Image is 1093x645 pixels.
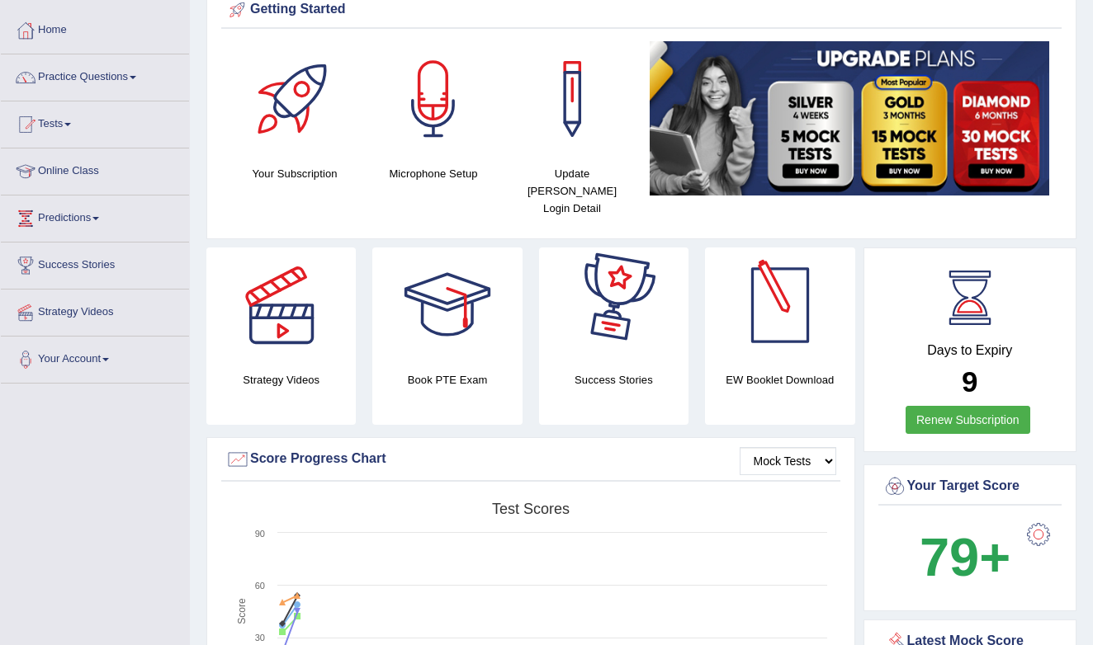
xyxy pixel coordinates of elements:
img: small5.jpg [650,41,1049,195]
h4: Strategy Videos [206,371,356,388]
text: 60 [255,581,265,591]
h4: EW Booklet Download [705,371,854,388]
h4: Your Subscription [234,165,356,182]
b: 9 [962,365,977,398]
a: Tests [1,101,189,143]
a: Your Account [1,337,189,378]
div: Score Progress Chart [225,447,836,472]
a: Renew Subscription [906,406,1030,434]
a: Success Stories [1,242,189,284]
tspan: Test scores [492,501,570,517]
a: Predictions [1,195,189,237]
a: Practice Questions [1,54,189,96]
text: 30 [255,633,265,643]
a: Online Class [1,148,189,190]
b: 79+ [920,527,1010,587]
a: Home [1,7,189,49]
h4: Days to Expiry [882,343,1058,358]
h4: Update [PERSON_NAME] Login Detail [511,165,633,217]
h4: Book PTE Exam [372,371,522,388]
a: Strategy Videos [1,290,189,331]
h4: Microphone Setup [372,165,494,182]
h4: Success Stories [539,371,688,388]
div: Your Target Score [882,474,1058,499]
text: 90 [255,529,265,539]
tspan: Score [236,598,248,624]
